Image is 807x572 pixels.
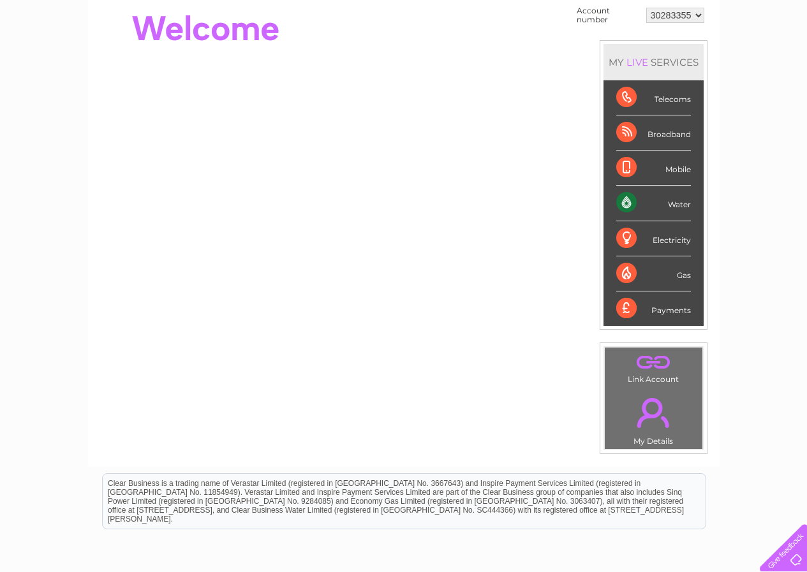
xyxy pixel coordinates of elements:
[616,115,691,150] div: Broadband
[650,54,688,64] a: Telecoms
[616,150,691,186] div: Mobile
[616,291,691,326] div: Payments
[103,7,706,62] div: Clear Business is a trading name of Verastar Limited (registered in [GEOGRAPHIC_DATA] No. 3667643...
[28,33,93,72] img: logo.png
[616,256,691,291] div: Gas
[604,387,703,450] td: My Details
[616,221,691,256] div: Electricity
[604,347,703,387] td: Link Account
[566,6,655,22] a: 0333 014 3131
[614,54,642,64] a: Energy
[624,56,651,68] div: LIVE
[582,54,607,64] a: Water
[608,390,699,435] a: .
[608,351,699,373] a: .
[696,54,714,64] a: Blog
[616,186,691,221] div: Water
[722,54,753,64] a: Contact
[603,44,704,80] div: MY SERVICES
[616,80,691,115] div: Telecoms
[765,54,795,64] a: Log out
[574,3,643,27] td: Account number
